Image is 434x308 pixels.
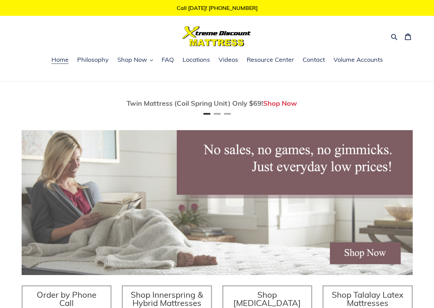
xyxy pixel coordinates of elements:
a: Locations [179,55,213,65]
span: Contact [303,56,325,64]
img: Xtreme Discount Mattress [183,26,251,46]
span: Videos [219,56,238,64]
button: Page 1 [203,113,210,115]
span: FAQ [162,56,174,64]
span: Shop Now [117,56,147,64]
a: Resource Center [243,55,297,65]
a: Philosophy [74,55,112,65]
span: Volume Accounts [333,56,383,64]
button: Page 3 [224,113,231,115]
span: Shop Talalay Latex Mattresses [332,289,403,308]
span: Philosophy [77,56,109,64]
span: Resource Center [247,56,294,64]
span: Locations [183,56,210,64]
a: Home [48,55,72,65]
a: Contact [299,55,328,65]
a: FAQ [158,55,177,65]
span: Shop Innerspring & Hybrid Mattresses [131,289,203,308]
span: Twin Mattress (Coil Spring Unit) Only $69! [127,99,263,107]
button: Shop Now [114,55,156,65]
button: Page 2 [214,113,221,115]
a: Shop Now [263,99,297,107]
a: Videos [215,55,242,65]
img: herobannermay2022-1652879215306_1200x.jpg [22,130,413,275]
span: Home [51,56,69,64]
a: Volume Accounts [330,55,386,65]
